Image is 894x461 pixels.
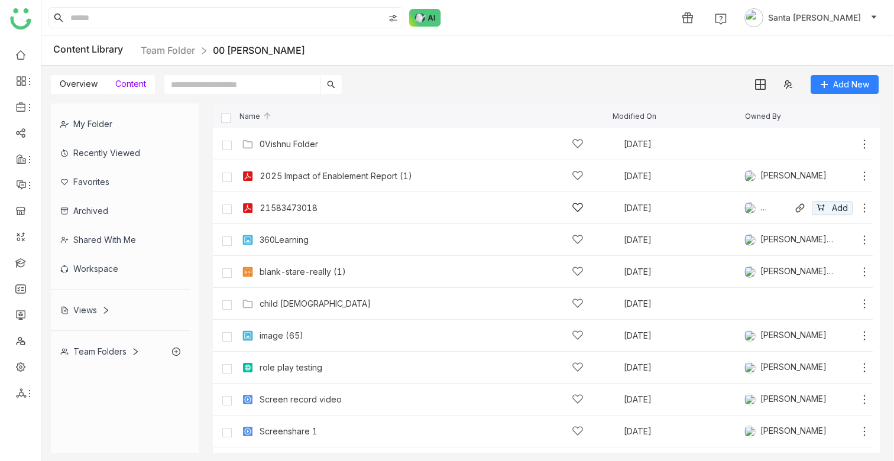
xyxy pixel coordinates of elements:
div: Archived [51,196,190,225]
div: [DATE] [624,300,744,308]
div: [DATE] [624,395,744,404]
a: Team Folder [141,44,195,56]
div: [PERSON_NAME] [PERSON_NAME] [744,266,853,278]
div: [PERSON_NAME] [744,170,827,182]
div: [DATE] [624,363,744,372]
img: grid.svg [755,79,766,90]
button: Santa [PERSON_NAME] [742,8,880,27]
a: 2025 Impact of Enablement Report (1) [260,171,412,181]
img: article.svg [242,362,254,374]
div: [DATE] [624,427,744,436]
img: pdf.svg [242,170,254,182]
div: [DATE] [624,268,744,276]
div: Views [60,305,110,315]
img: png.svg [242,330,254,342]
img: Folder [242,138,254,150]
div: [DATE] [624,236,744,244]
a: 00 [PERSON_NAME] [213,44,305,56]
div: Favorites [51,167,190,196]
div: Recently Viewed [51,138,190,167]
img: ask-buddy-normal.svg [409,9,441,27]
img: png.svg [242,234,254,246]
img: mp4.svg [242,426,254,437]
div: My Folder [51,109,190,138]
a: Screen record video [260,395,342,404]
span: Name [239,112,272,120]
div: [DATE] [624,332,744,340]
img: 684a959c82a3912df7c0cd23 [744,234,756,246]
div: Workspace [51,254,190,283]
span: Content [115,79,146,89]
img: 684a9742de261c4b36a3ada0 [744,362,756,374]
a: 21583473018 [260,203,318,213]
img: 684a959c82a3912df7c0cd23 [744,202,756,214]
div: Shared with me [51,225,190,254]
div: [PERSON_NAME] [744,426,827,437]
span: Owned By [745,112,781,120]
a: child [DEMOGRAPHIC_DATA] [260,299,371,309]
div: Team Folders [60,346,140,356]
div: [DATE] [624,204,744,212]
div: [DATE] [624,172,744,180]
span: Santa [PERSON_NAME] [768,11,861,24]
div: Content Library [53,43,305,58]
img: search-type.svg [388,14,398,23]
img: 684a9845de261c4b36a3b50d [744,170,756,182]
span: Overview [60,79,98,89]
span: Add [832,202,848,215]
div: [DATE] [624,140,744,148]
a: 0Vishnu Folder [260,139,318,149]
img: Folder [242,298,254,310]
a: Screenshare 1 [260,427,318,436]
img: logo [10,8,31,30]
span: Modified On [613,112,656,120]
button: Add New [811,75,879,94]
a: 360Learning [260,235,309,245]
img: 684a959c82a3912df7c0cd23 [744,266,756,278]
button: Add [812,201,853,215]
img: pdf.svg [242,202,254,214]
img: mp4.svg [242,394,254,405]
div: [PERSON_NAME] [PERSON_NAME] [744,202,793,214]
div: [PERSON_NAME] [744,330,827,342]
a: image (65) [260,331,303,340]
div: [PERSON_NAME] [744,362,827,374]
img: gif.svg [242,266,254,278]
a: blank-stare-really (1) [260,267,346,277]
img: 684a9aedde261c4b36a3ced9 [744,426,756,437]
span: Add New [833,78,869,91]
div: [PERSON_NAME] [744,394,827,405]
img: arrow-up.svg [263,111,272,121]
img: 684a9aedde261c4b36a3ced9 [744,394,756,405]
a: role play testing [260,363,322,372]
img: help.svg [715,13,727,25]
div: [PERSON_NAME] [PERSON_NAME] [744,234,853,246]
img: avatar [744,8,763,27]
img: 684a9aedde261c4b36a3ced9 [744,330,756,342]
